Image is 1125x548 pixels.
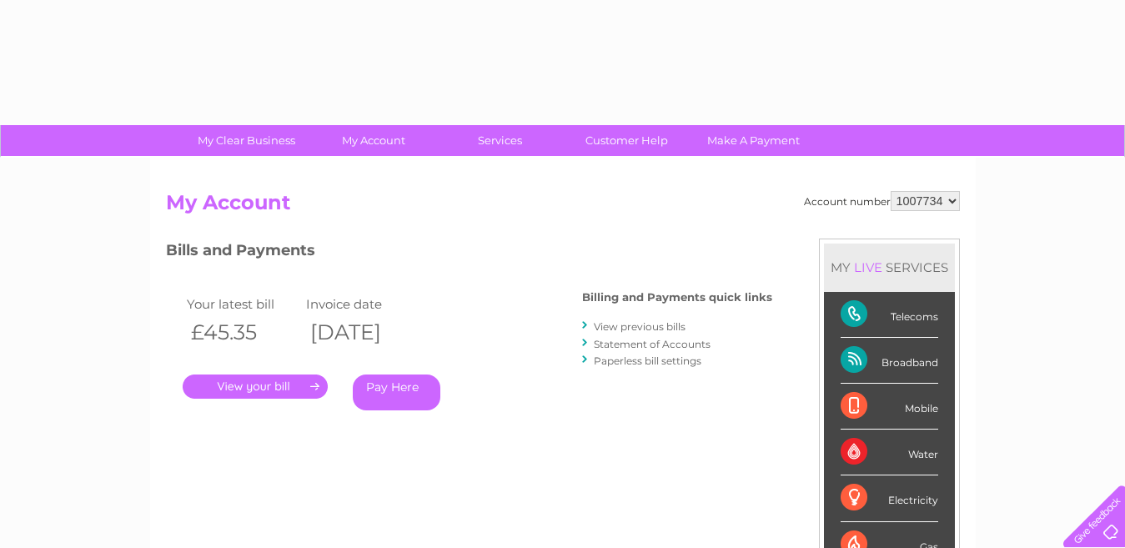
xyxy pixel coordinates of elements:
[302,293,422,315] td: Invoice date
[594,354,701,367] a: Paperless bill settings
[685,125,822,156] a: Make A Payment
[353,375,440,410] a: Pay Here
[582,291,772,304] h4: Billing and Payments quick links
[166,191,960,223] h2: My Account
[824,244,955,291] div: MY SERVICES
[841,430,938,475] div: Water
[178,125,315,156] a: My Clear Business
[302,315,422,349] th: [DATE]
[594,338,711,350] a: Statement of Accounts
[841,292,938,338] div: Telecoms
[841,384,938,430] div: Mobile
[841,338,938,384] div: Broadband
[183,315,303,349] th: £45.35
[183,375,328,399] a: .
[558,125,696,156] a: Customer Help
[851,259,886,275] div: LIVE
[304,125,442,156] a: My Account
[183,293,303,315] td: Your latest bill
[804,191,960,211] div: Account number
[166,239,772,268] h3: Bills and Payments
[594,320,686,333] a: View previous bills
[431,125,569,156] a: Services
[841,475,938,521] div: Electricity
